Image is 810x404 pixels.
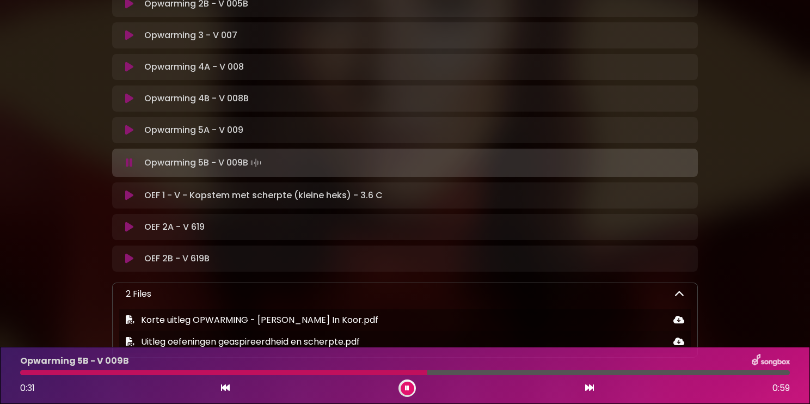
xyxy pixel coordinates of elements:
[20,354,129,368] p: Opwarming 5B - V 009B
[144,92,249,105] p: Opwarming 4B - V 008B
[126,287,151,301] p: 2 Files
[144,124,243,137] p: Opwarming 5A - V 009
[144,155,263,170] p: Opwarming 5B - V 009B
[141,335,360,348] span: Uitleg oefeningen geaspireerdheid en scherpte.pdf
[144,221,205,234] p: OEF 2A - V 619
[752,354,790,368] img: songbox-logo-white.png
[141,314,378,326] span: Korte uitleg OPWARMING - [PERSON_NAME] In Koor.pdf
[248,155,263,170] img: waveform4.gif
[144,60,244,74] p: Opwarming 4A - V 008
[144,252,210,265] p: OEF 2B - V 619B
[144,189,383,202] p: OEF 1 - V - Kopstem met scherpte (kleine heks) - 3.6 C
[144,29,237,42] p: Opwarming 3 - V 007
[772,382,790,395] span: 0:59
[20,382,35,394] span: 0:31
